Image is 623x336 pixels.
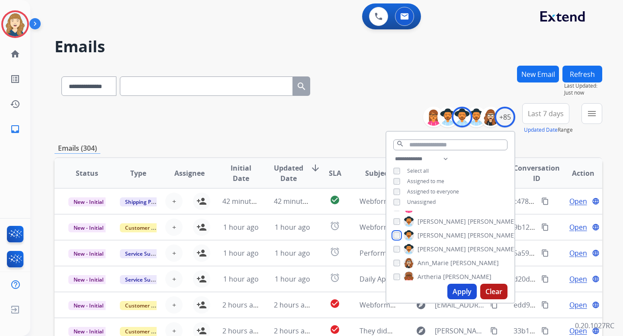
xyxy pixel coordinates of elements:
button: Updated Date [524,127,558,133]
mat-icon: check_circle [330,324,340,335]
mat-icon: inbox [10,124,20,134]
span: Subject [365,168,391,178]
span: Updated Date [274,163,303,184]
span: + [172,326,176,336]
span: 1 hour ago [223,222,259,232]
span: New - Initial [68,327,109,336]
span: [PERSON_NAME] [417,217,466,226]
span: 1 hour ago [275,274,310,284]
span: [PERSON_NAME][EMAIL_ADDRESS][DOMAIN_NAME] [435,326,485,336]
span: Customer Support [120,223,176,232]
span: 1 hour ago [223,274,259,284]
button: Last 7 days [522,103,569,124]
span: Last 7 days [528,112,564,115]
button: + [165,296,183,314]
span: New - Initial [68,249,109,258]
div: +85 [495,107,515,127]
mat-icon: content_copy [541,301,549,309]
p: 0.20.1027RC [575,320,614,331]
span: Service Support [120,275,169,284]
h2: Emails [55,38,602,55]
span: 2 hours ago [274,300,313,310]
span: 1 hour ago [275,222,310,232]
img: avatar [3,12,27,36]
span: Assignee [174,168,205,178]
button: + [165,193,183,210]
span: + [172,196,176,206]
button: New Email [517,66,559,82]
span: [PERSON_NAME] [417,245,466,254]
button: Apply [447,284,477,299]
span: [PERSON_NAME] [468,245,516,254]
p: Emails (304) [55,143,100,154]
span: Performance Report for Extend reported on [DATE] [360,248,527,258]
span: Select all [407,167,429,174]
span: New - Initial [68,197,109,206]
mat-icon: person_add [196,274,207,284]
span: [PERSON_NAME] [468,231,516,240]
mat-icon: content_copy [541,223,549,231]
span: Assigned to everyone [407,188,459,195]
mat-icon: check_circle [330,195,340,205]
mat-icon: search [396,140,404,148]
span: + [172,300,176,310]
span: + [172,222,176,232]
mat-icon: check_circle [330,298,340,309]
span: Ann_Marie [417,259,449,267]
mat-icon: arrow_downward [310,163,321,173]
span: 42 minutes ago [274,197,324,206]
button: + [165,244,183,262]
span: [PERSON_NAME] [443,273,491,281]
span: Unassigned [407,198,436,206]
mat-icon: explore [416,326,426,336]
span: Open [569,274,587,284]
mat-icon: language [592,197,600,205]
mat-icon: person_add [196,222,207,232]
mat-icon: language [592,327,600,335]
span: Range [524,126,573,133]
span: SLA [329,168,341,178]
mat-icon: language [592,301,600,309]
mat-icon: list_alt [10,74,20,84]
button: Refresh [562,66,602,82]
span: 1 hour ago [275,248,310,258]
span: 1 hour ago [223,248,259,258]
th: Action [551,158,602,188]
mat-icon: content_copy [541,197,549,205]
span: New - Initial [68,301,109,310]
mat-icon: language [592,275,600,283]
mat-icon: content_copy [490,327,498,335]
span: [PERSON_NAME] [417,231,466,240]
span: [PERSON_NAME] [450,259,499,267]
span: New - Initial [68,275,109,284]
span: 2 hours ago [222,300,261,310]
mat-icon: content_copy [541,249,549,257]
mat-icon: menu [587,108,597,119]
mat-icon: person_add [196,326,207,336]
span: Assigned to me [407,178,444,185]
mat-icon: language [592,249,600,257]
mat-icon: home [10,49,20,59]
mat-icon: alarm [330,273,340,283]
span: Open [569,300,587,310]
span: Webform from [PERSON_NAME][EMAIL_ADDRESS][DOMAIN_NAME] on [DATE] [360,222,609,232]
mat-icon: person_add [196,248,207,258]
span: Open [569,326,587,336]
mat-icon: alarm [330,247,340,257]
span: 42 minutes ago [222,197,273,206]
span: New - Initial [68,223,109,232]
mat-icon: content_copy [541,327,549,335]
span: Customer Support [120,301,176,310]
mat-icon: search [296,81,307,92]
mat-icon: person_add [196,196,207,206]
span: Just now [564,89,602,96]
span: Initial Date [222,163,260,184]
button: Clear [480,284,507,299]
span: Service Support [120,249,169,258]
span: Open [569,248,587,258]
span: Status [76,168,98,178]
span: 2 hours ago [222,326,261,336]
span: Daily Appointment Report for Extend on [DATE] [360,274,514,284]
span: Shipping Protection [120,197,179,206]
span: [EMAIL_ADDRESS][DOMAIN_NAME] [435,300,485,310]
